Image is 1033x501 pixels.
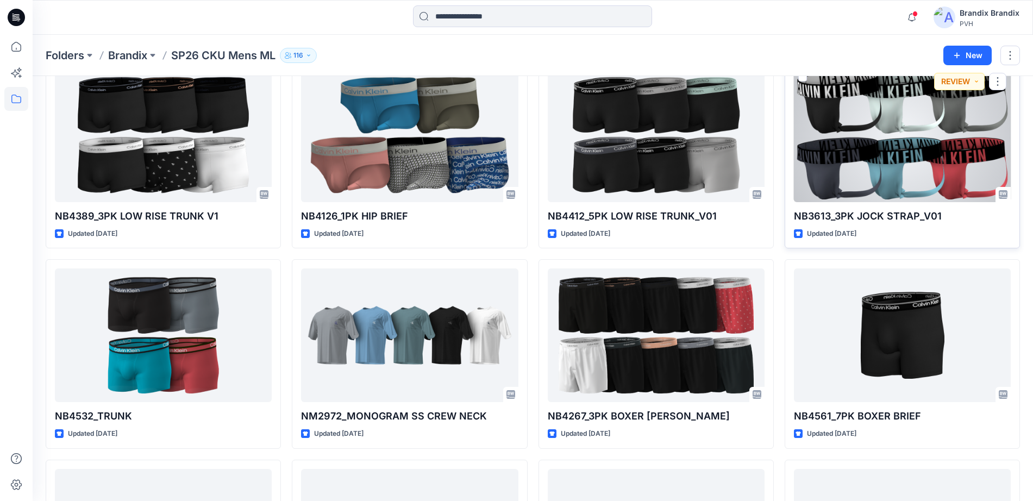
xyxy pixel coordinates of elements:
[46,48,84,63] a: Folders
[561,428,610,440] p: Updated [DATE]
[548,409,765,424] p: NB4267_3PK BOXER [PERSON_NAME]
[301,209,518,224] p: NB4126_1PK HIP BRIEF
[314,228,364,240] p: Updated [DATE]
[280,48,317,63] button: 116
[960,7,1019,20] div: Brandix Brandix
[68,428,117,440] p: Updated [DATE]
[55,209,272,224] p: NB4389_3PK LOW RISE TRUNK V1
[301,268,518,402] a: NM2972_MONOGRAM SS CREW NECK
[794,68,1011,202] a: NB3613_3PK JOCK STRAP_V01
[960,20,1019,28] div: PVH
[314,428,364,440] p: Updated [DATE]
[548,268,765,402] a: NB4267_3PK BOXER SLIM
[943,46,992,65] button: New
[55,409,272,424] p: NB4532_TRUNK
[934,7,955,28] img: avatar
[794,409,1011,424] p: NB4561_7PK BOXER BRIEF
[548,209,765,224] p: NB4412_5PK LOW RISE TRUNK_V01
[807,228,856,240] p: Updated [DATE]
[55,268,272,402] a: NB4532_TRUNK
[293,49,303,61] p: 116
[171,48,276,63] p: SP26 CKU Mens ML
[55,68,272,202] a: NB4389_3PK LOW RISE TRUNK V1
[548,68,765,202] a: NB4412_5PK LOW RISE TRUNK_V01
[301,68,518,202] a: NB4126_1PK HIP BRIEF
[807,428,856,440] p: Updated [DATE]
[561,228,610,240] p: Updated [DATE]
[108,48,147,63] a: Brandix
[794,268,1011,402] a: NB4561_7PK BOXER BRIEF
[794,209,1011,224] p: NB3613_3PK JOCK STRAP_V01
[68,228,117,240] p: Updated [DATE]
[301,409,518,424] p: NM2972_MONOGRAM SS CREW NECK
